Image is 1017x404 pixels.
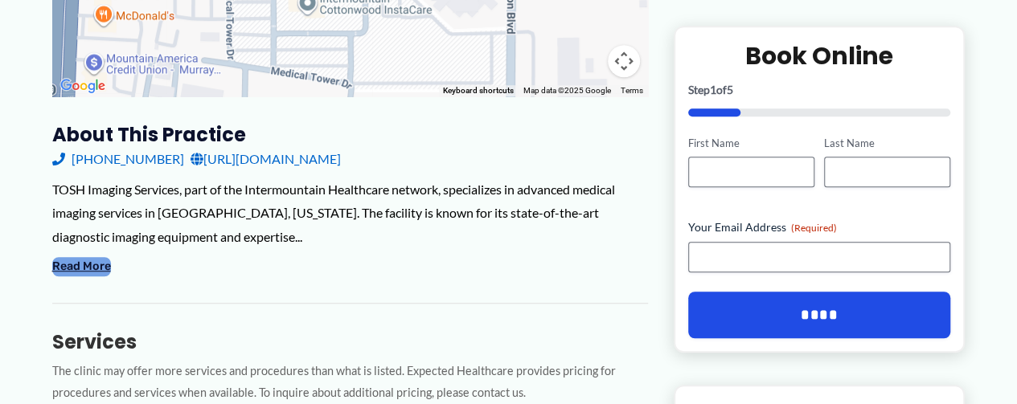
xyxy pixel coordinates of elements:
[688,220,951,236] label: Your Email Address
[56,75,109,96] a: Open this area in Google Maps (opens a new window)
[52,257,111,276] button: Read More
[791,222,837,235] span: (Required)
[52,178,648,249] div: TOSH Imaging Services, part of the Intermountain Healthcare network, specializes in advanced medi...
[56,75,109,96] img: Google
[443,85,514,96] button: Keyboard shortcuts
[688,84,951,96] p: Step of
[191,147,341,171] a: [URL][DOMAIN_NAME]
[710,83,716,96] span: 1
[608,45,640,77] button: Map camera controls
[688,136,814,151] label: First Name
[727,83,733,96] span: 5
[824,136,950,151] label: Last Name
[523,86,611,95] span: Map data ©2025 Google
[52,122,648,147] h3: About this practice
[52,329,648,354] h3: Services
[52,147,184,171] a: [PHONE_NUMBER]
[52,361,648,404] p: The clinic may offer more services and procedures than what is listed. Expected Healthcare provid...
[688,40,951,71] h2: Book Online
[621,86,643,95] a: Terms (opens in new tab)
